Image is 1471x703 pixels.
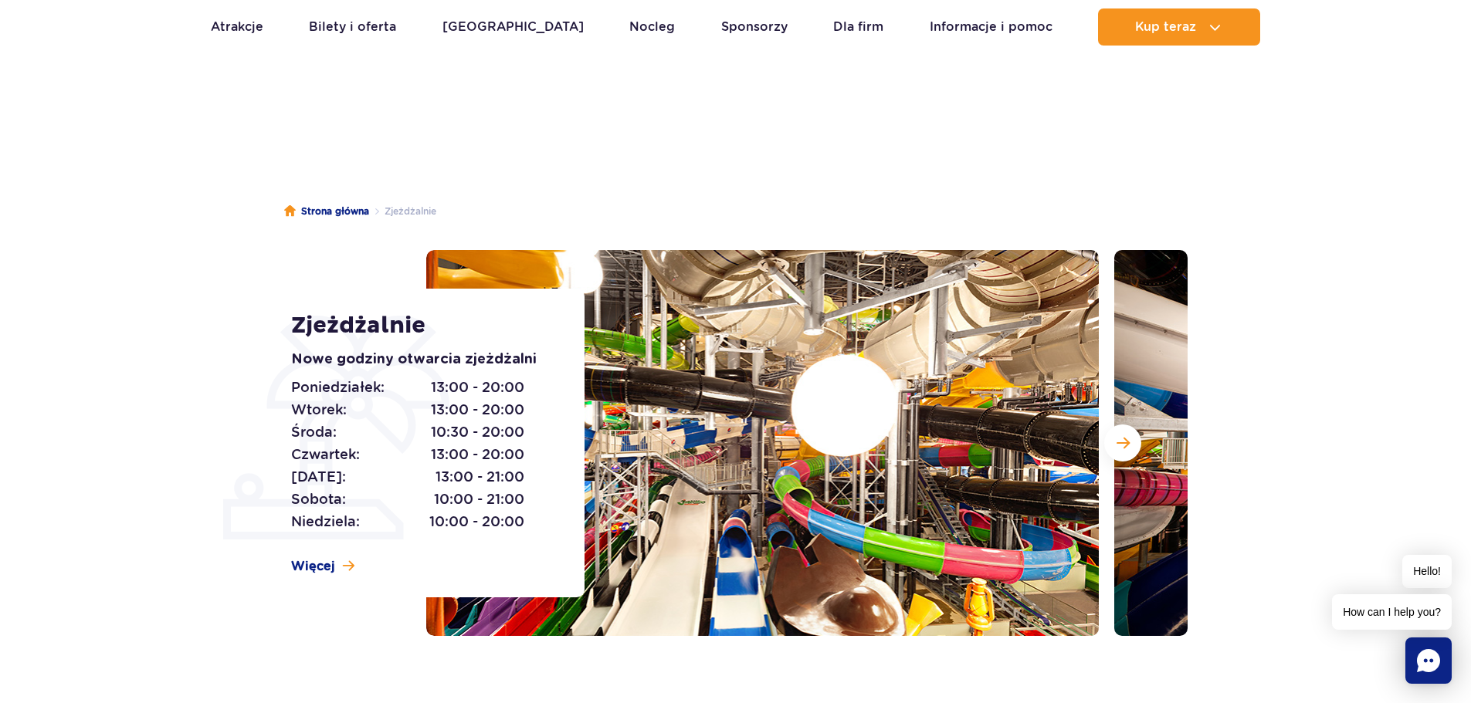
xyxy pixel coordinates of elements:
span: 13:00 - 20:00 [431,444,524,465]
p: Nowe godziny otwarcia zjeżdżalni [291,349,550,370]
span: 10:30 - 20:00 [431,421,524,443]
a: Nocleg [629,8,675,46]
a: Informacje i pomoc [930,8,1052,46]
span: Poniedziałek: [291,377,385,398]
a: Bilety i oferta [309,8,396,46]
a: Dla firm [833,8,883,46]
div: Chat [1405,637,1452,684]
button: Następny slajd [1104,424,1141,461]
span: Więcej [291,558,335,575]
span: Wtorek: [291,399,347,421]
li: Zjeżdżalnie [369,204,436,219]
button: Kup teraz [1098,8,1260,46]
a: Więcej [291,558,354,575]
span: Hello! [1402,555,1452,588]
span: Kup teraz [1135,20,1196,34]
span: 10:00 - 21:00 [434,488,524,510]
span: 10:00 - 20:00 [429,511,524,532]
a: Sponsorzy [721,8,788,46]
span: Czwartek: [291,444,360,465]
a: [GEOGRAPHIC_DATA] [442,8,584,46]
span: Sobota: [291,488,346,510]
span: [DATE]: [291,466,346,488]
span: 13:00 - 21:00 [436,466,524,488]
span: How can I help you? [1332,594,1452,630]
span: Niedziela: [291,511,360,532]
span: Środa: [291,421,337,443]
h1: Zjeżdżalnie [291,312,550,340]
span: 13:00 - 20:00 [431,399,524,421]
span: 13:00 - 20:00 [431,377,524,398]
a: Strona główna [284,204,369,219]
a: Atrakcje [211,8,263,46]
